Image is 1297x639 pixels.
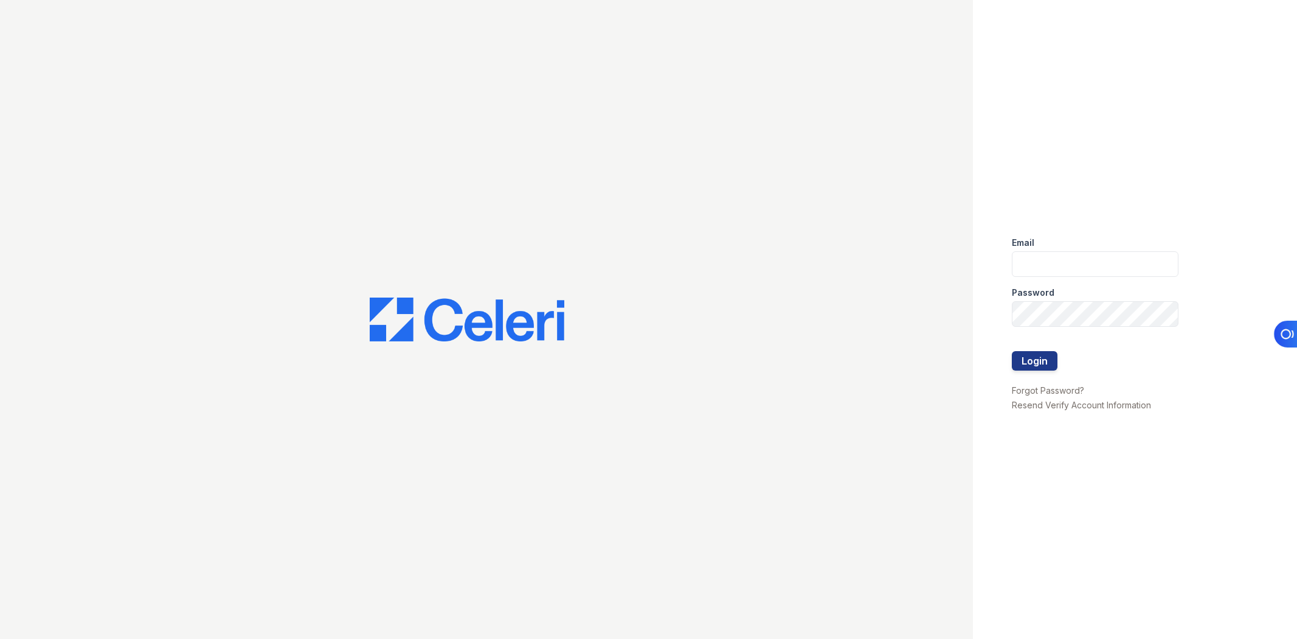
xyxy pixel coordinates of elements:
[370,298,564,341] img: CE_Logo_Blue-a8612792a0a2168367f1c8372b55b34899dd931a85d93a1a3d3e32e68fde9ad4.png
[1012,400,1151,410] a: Resend Verify Account Information
[1012,237,1034,249] label: Email
[1012,287,1054,299] label: Password
[1012,385,1084,396] a: Forgot Password?
[1012,351,1057,371] button: Login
